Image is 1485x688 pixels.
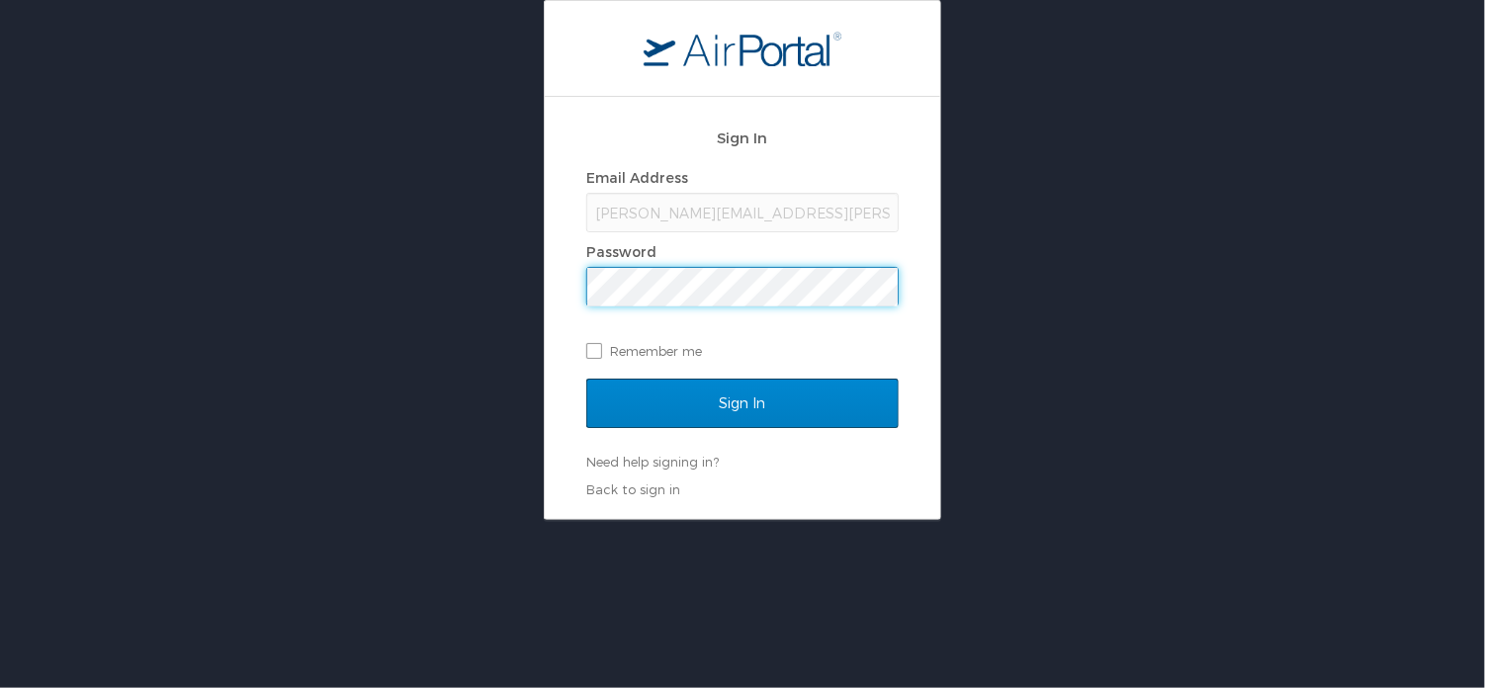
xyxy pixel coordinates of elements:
img: logo [644,31,841,66]
label: Remember me [586,336,899,366]
a: Need help signing in? [586,454,719,470]
a: Back to sign in [586,481,680,497]
input: Sign In [586,379,899,428]
label: Email Address [586,169,688,186]
label: Password [586,243,656,260]
h2: Sign In [586,127,899,149]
